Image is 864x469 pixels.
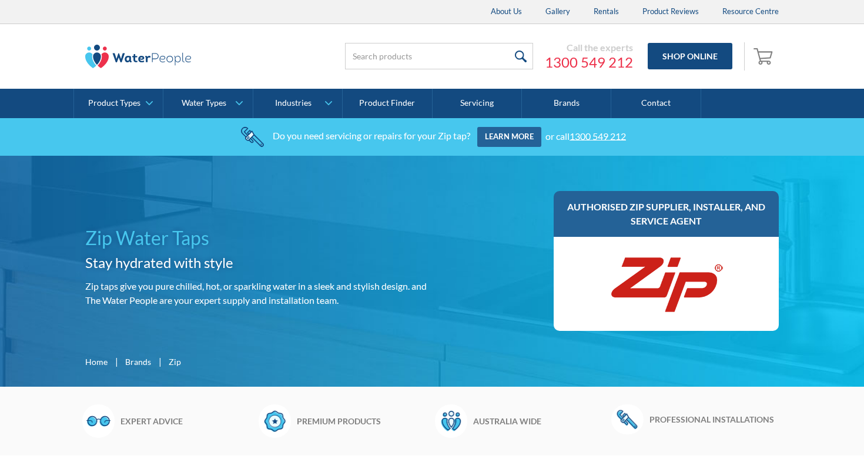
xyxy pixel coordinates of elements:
[169,356,181,368] div: Zip
[253,89,342,118] a: Industries
[570,130,626,141] a: 1300 549 212
[125,356,151,368] a: Brands
[611,404,644,434] img: Wrench
[565,200,767,228] h3: Authorised Zip supplier, installer, and service agent
[343,89,432,118] a: Product Finder
[113,354,119,369] div: |
[157,354,163,369] div: |
[273,130,470,141] div: Do you need servicing or repairs for your Zip tap?
[297,415,429,427] h6: Premium products
[648,43,732,69] a: Shop Online
[163,89,252,118] a: Water Types
[608,249,725,319] img: Zip
[611,89,701,118] a: Contact
[259,404,291,437] img: Badge
[473,415,605,427] h6: Australia wide
[522,89,611,118] a: Brands
[85,45,191,68] img: The Water People
[649,413,782,426] h6: Professional installations
[545,42,633,53] div: Call the experts
[182,98,226,108] div: Water Types
[85,224,427,252] h1: Zip Water Taps
[85,356,108,368] a: Home
[120,415,253,427] h6: Expert advice
[82,404,115,437] img: Glasses
[275,98,312,108] div: Industries
[435,404,467,437] img: Waterpeople Symbol
[751,42,779,71] a: Open empty cart
[74,89,163,118] a: Product Types
[433,89,522,118] a: Servicing
[477,127,541,147] a: Learn more
[85,252,427,273] h2: Stay hydrated with style
[85,279,427,307] p: Zip taps give you pure chilled, hot, or sparkling water in a sleek and stylish design. and The Wa...
[545,53,633,71] a: 1300 549 212
[88,98,140,108] div: Product Types
[545,130,626,141] div: or call
[345,43,533,69] input: Search products
[754,46,776,65] img: shopping cart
